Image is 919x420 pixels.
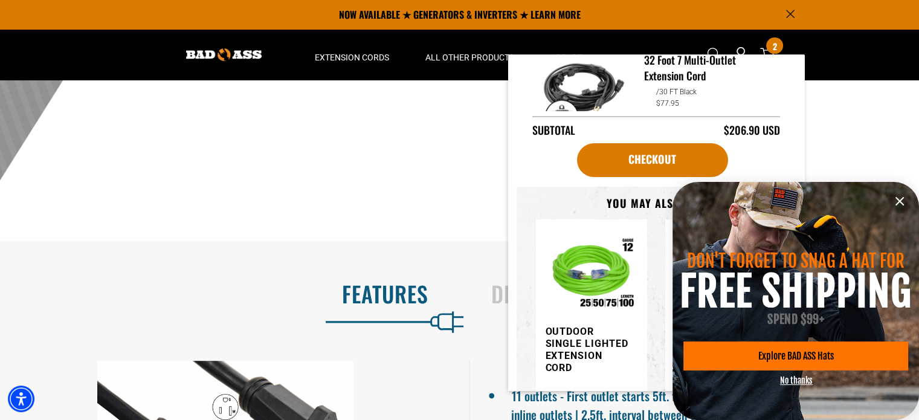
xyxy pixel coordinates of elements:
[731,29,750,80] a: Open this option
[541,52,627,137] img: black
[532,29,605,80] summary: Apparel
[508,54,804,390] div: Item added to your cart
[550,52,587,63] span: Apparel
[767,312,824,327] span: SPEND $99+
[680,266,911,317] span: FREE SHIPPING
[687,250,904,272] span: DON'T FORGET TO SNAG A HAT FOR
[491,281,894,306] h2: Details & Specs
[186,48,262,61] img: Bad Ass Extension Cords
[25,281,428,306] h2: Features
[888,189,912,213] button: Close
[425,52,514,63] span: All Other Products
[315,52,389,63] span: Extension Cords
[656,99,679,108] dd: $77.95
[8,386,34,412] div: Accessibility Menu
[546,229,637,321] img: Outdoor Single Lighted Extension Cord
[780,375,813,386] button: No thanks
[656,88,697,96] dd: /30 FT Black
[577,143,728,177] a: Checkout
[532,122,575,138] div: Subtotal
[724,122,780,138] div: $206.90 USD
[705,45,724,64] summary: Search
[644,52,770,83] h3: 32 Foot 7 Multi-Outlet Extension Cord
[758,351,833,361] span: Explore BAD ASS Hats
[407,29,532,80] summary: All Other Products
[536,196,776,210] h3: You may also like
[546,326,630,374] h3: Outdoor Single Lighted Extension Cord
[683,341,908,370] a: Explore BAD ASS Hats
[672,182,919,420] div: information
[772,42,776,51] span: 2
[297,29,407,80] summary: Extension Cords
